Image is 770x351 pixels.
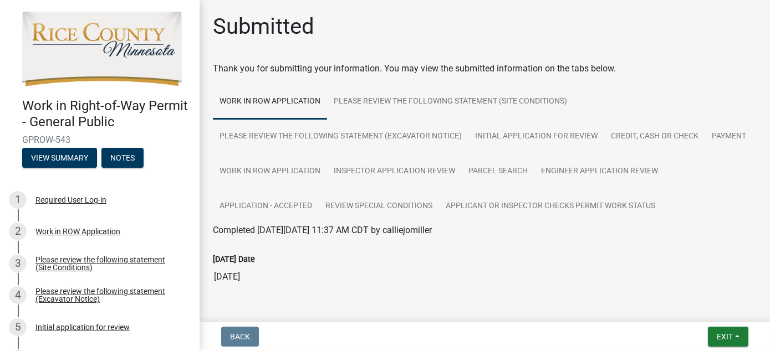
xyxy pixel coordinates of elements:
[213,256,255,264] label: [DATE] Date
[9,255,27,272] div: 3
[9,191,27,209] div: 1
[35,196,106,204] div: Required User Log-in
[319,189,439,224] a: Review Special Conditions
[22,148,97,168] button: View Summary
[462,154,534,189] a: Parcel search
[35,323,130,331] div: Initial application for review
[213,225,432,235] span: Completed [DATE][DATE] 11:37 AM CDT by calliejomiller
[468,119,604,154] a: Initial application for review
[35,256,182,271] div: Please review the following statement (Site Conditions)
[221,327,259,347] button: Back
[327,154,462,189] a: Inspector Application Review
[213,189,319,224] a: Application - Accepted
[213,62,757,75] div: Thank you for submitting your information. You may view the submitted information on the tabs below.
[534,154,665,189] a: Engineer Application Review
[213,13,314,40] h1: Submitted
[9,223,27,240] div: 2
[213,154,327,189] a: Work in ROW Application
[213,119,468,154] a: Please review the following statement (Excavator Notice)
[101,148,144,168] button: Notes
[230,332,250,341] span: Back
[101,154,144,163] wm-modal-confirm: Notes
[9,286,27,304] div: 4
[35,228,120,235] div: Work in ROW Application
[327,84,574,120] a: Please review the following statement (Site Conditions)
[22,154,97,163] wm-modal-confirm: Summary
[708,327,748,347] button: Exit
[22,135,177,145] span: GPROW-543
[717,332,733,341] span: Exit
[705,119,753,154] a: Payment
[22,12,182,86] img: Rice County, Minnesota
[35,287,182,303] div: Please review the following statement (Excavator Notice)
[439,189,662,224] a: Applicant or Inspector Checks Permit Work Status
[604,119,705,154] a: Credit, Cash or Check
[213,84,327,120] a: Work in ROW Application
[22,98,191,130] h4: Work in Right-of-Way Permit - General Public
[9,318,27,336] div: 5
